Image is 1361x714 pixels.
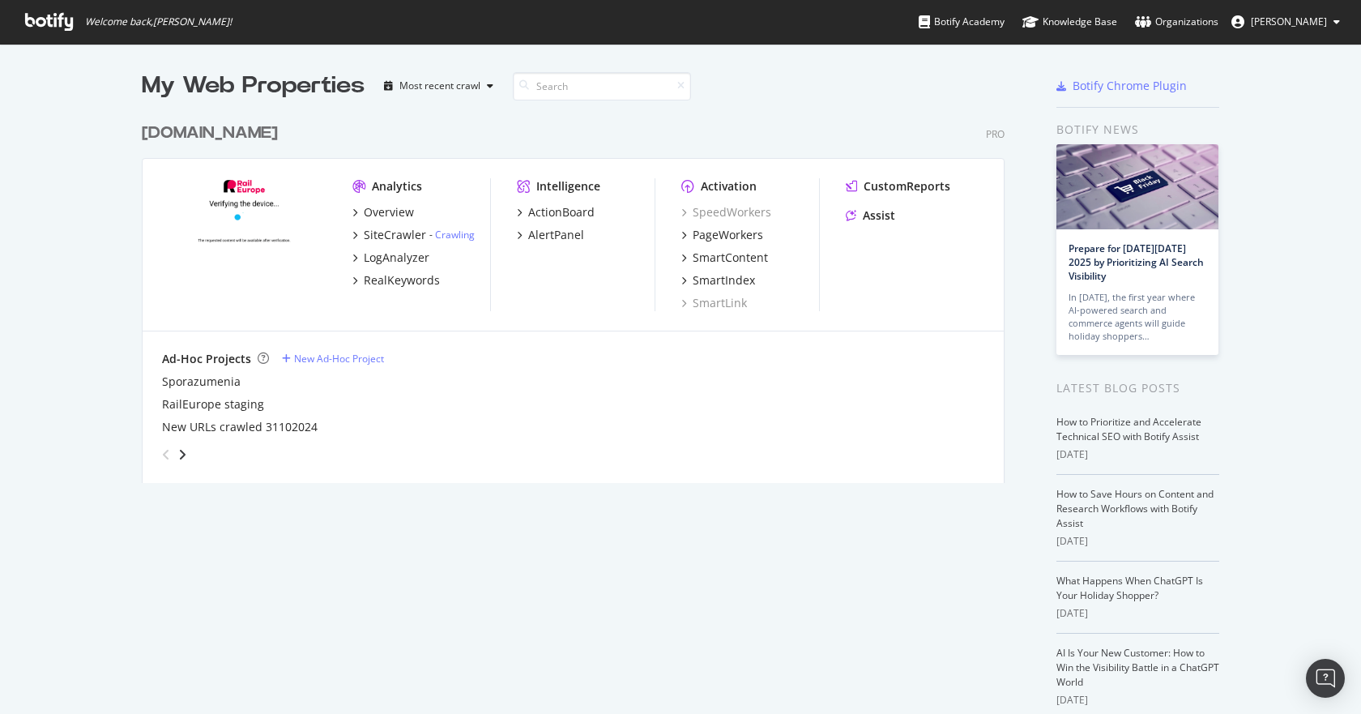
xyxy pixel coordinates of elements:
[701,178,757,195] div: Activation
[1056,534,1219,549] div: [DATE]
[681,295,747,311] a: SmartLink
[399,81,480,91] div: Most recent crawl
[693,272,755,289] div: SmartIndex
[846,178,950,195] a: CustomReports
[294,352,384,366] div: New Ad-Hoc Project
[1056,447,1219,462] div: [DATE]
[864,178,950,195] div: CustomReports
[986,127,1005,141] div: Pro
[85,15,232,28] span: Welcome back, [PERSON_NAME] !
[1069,242,1204,283] a: Prepare for [DATE][DATE] 2025 by Prioritizing AI Search Visibility
[517,204,595,220] a: ActionBoard
[352,204,414,220] a: Overview
[1022,14,1117,30] div: Knowledge Base
[1056,144,1218,229] img: Prepare for Black Friday 2025 by Prioritizing AI Search Visibility
[378,73,500,99] button: Most recent crawl
[364,227,426,243] div: SiteCrawler
[536,178,600,195] div: Intelligence
[681,250,768,266] a: SmartContent
[372,178,422,195] div: Analytics
[364,250,429,266] div: LogAnalyzer
[1135,14,1218,30] div: Organizations
[435,228,475,242] a: Crawling
[693,250,768,266] div: SmartContent
[156,442,177,468] div: angle-left
[364,272,440,289] div: RealKeywords
[528,204,595,220] div: ActionBoard
[1069,291,1206,343] div: In [DATE], the first year where AI-powered search and commerce agents will guide holiday shoppers…
[517,227,584,243] a: AlertPanel
[1073,78,1187,94] div: Botify Chrome Plugin
[352,250,429,266] a: LogAnalyzer
[1056,693,1219,708] div: [DATE]
[528,227,584,243] div: AlertPanel
[1218,9,1353,35] button: [PERSON_NAME]
[1056,606,1219,621] div: [DATE]
[162,351,251,367] div: Ad-Hoc Projects
[1056,121,1219,139] div: Botify news
[1056,415,1201,443] a: How to Prioritize and Accelerate Technical SEO with Botify Assist
[352,227,475,243] a: SiteCrawler- Crawling
[681,227,763,243] a: PageWorkers
[1056,78,1187,94] a: Botify Chrome Plugin
[352,272,440,289] a: RealKeywords
[142,122,278,145] div: [DOMAIN_NAME]
[681,204,771,220] a: SpeedWorkers
[1056,574,1203,602] a: What Happens When ChatGPT Is Your Holiday Shopper?
[681,272,755,289] a: SmartIndex
[162,178,326,310] img: raileurope.com
[693,227,763,243] div: PageWorkers
[162,396,264,413] a: RailEurope staging
[863,207,895,224] div: Assist
[1056,646,1219,689] a: AI Is Your New Customer: How to Win the Visibility Battle in a ChatGPT World
[142,70,365,102] div: My Web Properties
[162,374,241,390] a: Sporazumenia
[142,102,1018,483] div: grid
[364,204,414,220] div: Overview
[429,228,475,242] div: -
[282,352,384,366] a: New Ad-Hoc Project
[1251,15,1327,28] span: Lachezar Stamatov
[919,14,1005,30] div: Botify Academy
[513,72,691,100] input: Search
[177,447,188,463] div: angle-right
[162,419,318,435] a: New URLs crawled 31102024
[1056,379,1219,397] div: Latest Blog Posts
[846,207,895,224] a: Assist
[1056,487,1214,530] a: How to Save Hours on Content and Research Workflows with Botify Assist
[142,122,284,145] a: [DOMAIN_NAME]
[1306,659,1345,698] div: Open Intercom Messenger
